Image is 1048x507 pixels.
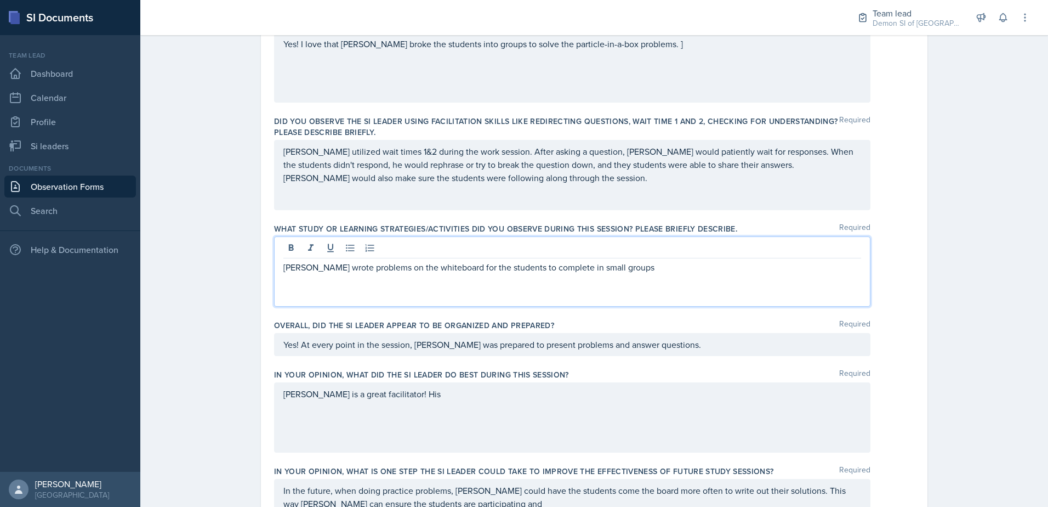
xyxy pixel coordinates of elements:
div: Documents [4,164,136,173]
a: Observation Forms [4,176,136,198]
span: Required [839,466,870,477]
div: Team lead [873,7,960,20]
span: Required [839,369,870,380]
div: Demon SI of [GEOGRAPHIC_DATA] / Fall 2025 [873,18,960,29]
span: Required [839,223,870,234]
p: [PERSON_NAME] utilized wait times 1&2 during the work session. After asking a question, [PERSON_N... [283,145,861,184]
div: [GEOGRAPHIC_DATA] [35,489,109,500]
label: What study or learning strategies/activities did you observe during this session? Please briefly ... [274,223,737,234]
label: In your opinion, what is ONE step the SI Leader could take to improve the effectiveness of future... [274,466,774,477]
a: Calendar [4,87,136,109]
a: Dashboard [4,63,136,84]
label: In your opinion, what did the SI Leader do BEST during this session? [274,369,569,380]
a: Search [4,200,136,222]
p: [PERSON_NAME] wrote problems on the whiteboard for the students to complete in small groups [283,261,861,274]
div: Team lead [4,50,136,60]
a: Profile [4,111,136,133]
label: Overall, did the SI Leader appear to be organized and prepared? [274,320,554,331]
span: Required [839,320,870,331]
div: [PERSON_NAME] [35,478,109,489]
span: Required [839,116,870,138]
p: Yes! I love that [PERSON_NAME] broke the students into groups to solve the particle-in-a-box prob... [283,37,861,50]
div: Help & Documentation [4,239,136,261]
a: Si leaders [4,135,136,157]
p: [PERSON_NAME] is a great facilitator! His [283,387,861,401]
p: Yes! At every point in the session, [PERSON_NAME] was prepared to present problems and answer que... [283,338,861,351]
label: Did you observe the SI Leader using facilitation skills like redirecting questions, wait time 1 a... [274,116,839,138]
